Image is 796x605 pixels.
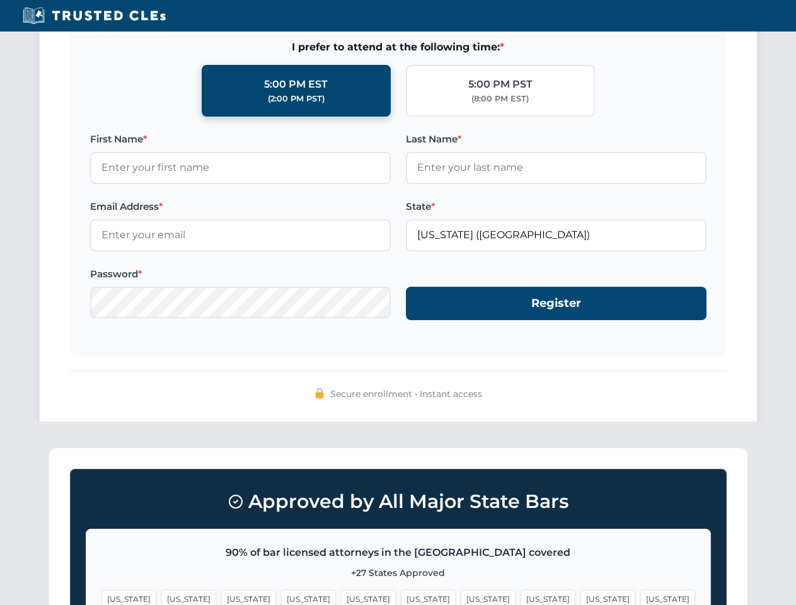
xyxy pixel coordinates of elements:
[314,388,325,398] img: 🔒
[468,76,533,93] div: 5:00 PM PST
[268,93,325,105] div: (2:00 PM PST)
[90,152,391,183] input: Enter your first name
[406,132,707,147] label: Last Name
[90,267,391,282] label: Password
[90,199,391,214] label: Email Address
[330,387,482,401] span: Secure enrollment • Instant access
[406,199,707,214] label: State
[406,287,707,320] button: Register
[471,93,529,105] div: (8:00 PM EST)
[264,76,328,93] div: 5:00 PM EST
[406,219,707,251] input: Florida (FL)
[86,485,711,519] h3: Approved by All Major State Bars
[90,39,707,55] span: I prefer to attend at the following time:
[101,544,695,561] p: 90% of bar licensed attorneys in the [GEOGRAPHIC_DATA] covered
[19,6,170,25] img: Trusted CLEs
[101,566,695,580] p: +27 States Approved
[90,219,391,251] input: Enter your email
[90,132,391,147] label: First Name
[406,152,707,183] input: Enter your last name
